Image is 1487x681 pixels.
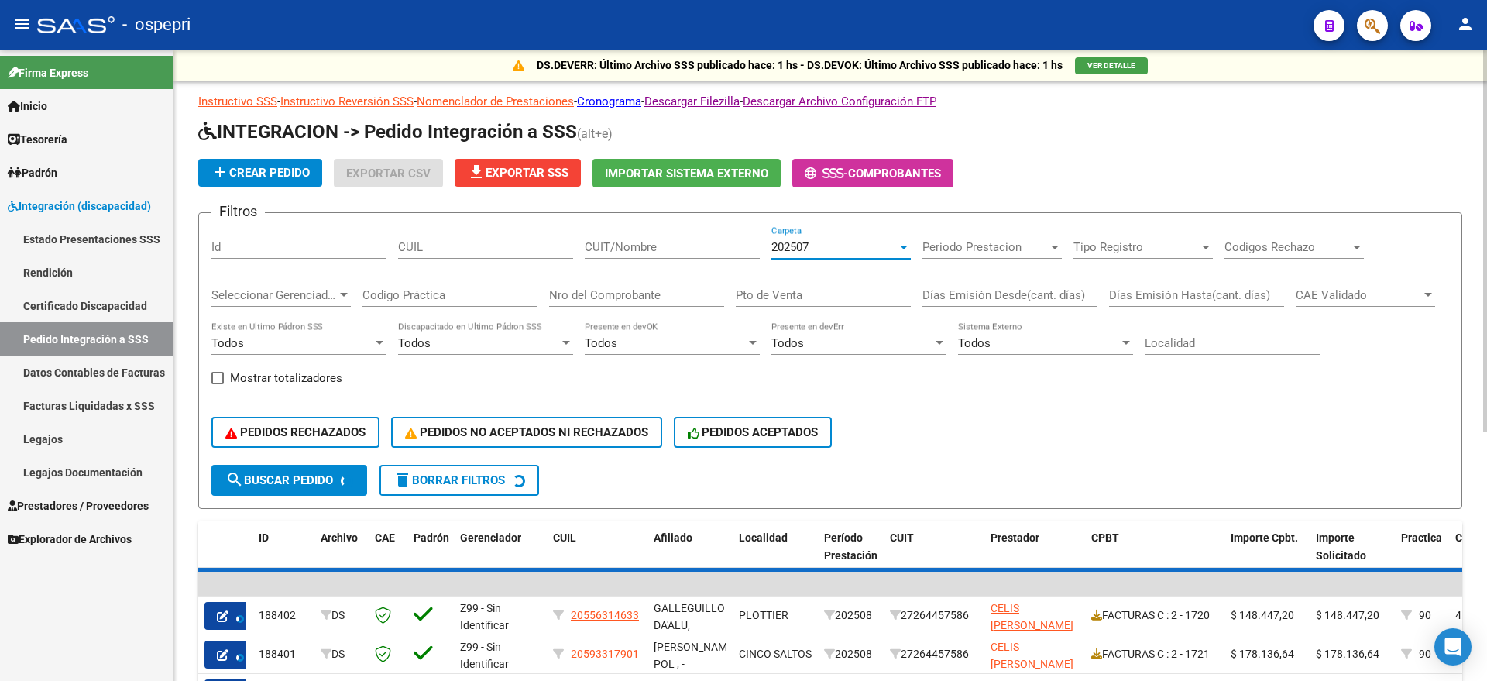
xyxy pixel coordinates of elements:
p: - - - - - [198,93,1462,110]
datatable-header-cell: CUIT [884,521,984,590]
span: PLOTTIER [739,609,788,621]
datatable-header-cell: Período Prestación [818,521,884,590]
span: Practica [1401,531,1442,544]
span: Comprobantes [848,167,941,181]
span: Periodo Prestacion [922,240,1048,254]
span: CELIS [PERSON_NAME] [991,602,1073,632]
span: $ 148.447,20 [1316,609,1379,621]
div: 188402 [259,607,308,624]
span: (alt+e) [577,126,613,141]
span: 202507 [771,240,809,254]
mat-icon: add [211,163,229,181]
span: CUIT [890,531,914,544]
button: VER DETALLE [1075,57,1148,74]
span: Todos [958,336,991,350]
datatable-header-cell: CUIL [547,521,647,590]
div: 202508 [824,607,877,624]
div: 27264457586 [890,645,978,663]
div: 202508 [824,645,877,663]
span: 90 [1419,609,1431,621]
button: PEDIDOS NO ACEPTADOS NI RECHAZADOS [391,417,662,448]
span: Gerenciador [460,531,521,544]
mat-icon: person [1456,15,1475,33]
div: 188401 [259,645,308,663]
span: Inicio [8,98,47,115]
span: Prestador [991,531,1039,544]
datatable-header-cell: Gerenciador [454,521,547,590]
button: PEDIDOS RECHAZADOS [211,417,379,448]
span: Archivo [321,531,358,544]
span: Seleccionar Gerenciador [211,288,337,302]
div: FACTURAS C : 2 - 1720 [1091,607,1218,624]
span: CUIL [553,531,576,544]
span: Explorador de Archivos [8,531,132,548]
span: Importar Sistema Externo [605,167,768,181]
button: -Comprobantes [792,159,953,187]
span: ID [259,531,269,544]
span: $ 178.136,64 [1231,648,1294,660]
span: Borrar Filtros [393,473,505,487]
span: GALLEGUILLO DA'ALU, [PERSON_NAME] , - [654,602,737,667]
span: Exportar SSS [467,166,568,180]
span: Padrón [414,531,449,544]
span: PEDIDOS ACEPTADOS [688,425,819,439]
button: Buscar Pedido [211,465,367,496]
div: FACTURAS C : 2 - 1721 [1091,645,1218,663]
span: Exportar CSV [346,167,431,181]
span: Localidad [739,531,788,544]
span: VER DETALLE [1087,61,1135,70]
h3: Filtros [211,201,265,222]
span: - ospepri [122,8,191,42]
span: $ 148.447,20 [1231,609,1294,621]
span: Todos [398,336,431,350]
span: Z99 - Sin Identificar [460,641,509,671]
span: Mostrar totalizadores [230,369,342,387]
span: 20556314633 [571,609,639,621]
span: 4 [1455,609,1461,621]
a: Nomenclador de Prestaciones [417,95,574,108]
datatable-header-cell: Prestador [984,521,1085,590]
datatable-header-cell: Practica [1395,521,1449,590]
span: PEDIDOS RECHAZADOS [225,425,366,439]
span: Prestadores / Proveedores [8,497,149,514]
datatable-header-cell: Padrón [407,521,454,590]
span: Todos [211,336,244,350]
datatable-header-cell: Localidad [733,521,818,590]
span: Buscar Pedido [225,473,333,487]
span: Z99 - Sin Identificar [460,602,509,632]
mat-icon: menu [12,15,31,33]
datatable-header-cell: CAE [369,521,407,590]
span: Afiliado [654,531,692,544]
a: Descargar Filezilla [644,95,740,108]
datatable-header-cell: Afiliado [647,521,733,590]
span: 90 [1419,648,1431,660]
span: INTEGRACION -> Pedido Integración a SSS [198,121,577,143]
span: Todos [771,336,804,350]
span: Período Prestación [824,531,877,562]
span: Todos [585,336,617,350]
datatable-header-cell: Importe Solicitado [1310,521,1395,590]
span: CAE Validado [1296,288,1421,302]
span: Tesorería [8,131,67,148]
a: Cronograma [577,95,641,108]
a: Descargar Archivo Configuración FTP [743,95,936,108]
span: CAE [375,531,395,544]
button: Importar Sistema Externo [592,159,781,187]
datatable-header-cell: ID [252,521,314,590]
mat-icon: file_download [467,163,486,181]
button: PEDIDOS ACEPTADOS [674,417,833,448]
datatable-header-cell: Archivo [314,521,369,590]
span: 20593317901 [571,648,639,660]
span: Integración (discapacidad) [8,198,151,215]
button: Borrar Filtros [379,465,539,496]
span: CINCO SALTOS [739,648,812,660]
datatable-header-cell: Importe Cpbt. [1224,521,1310,590]
span: Codigos Rechazo [1224,240,1350,254]
span: CPBT [1091,531,1119,544]
span: Padrón [8,164,57,181]
span: Firma Express [8,64,88,81]
button: Crear Pedido [198,159,322,187]
span: PEDIDOS NO ACEPTADOS NI RECHAZADOS [405,425,648,439]
span: Tipo Registro [1073,240,1199,254]
span: Importe Solicitado [1316,531,1366,562]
